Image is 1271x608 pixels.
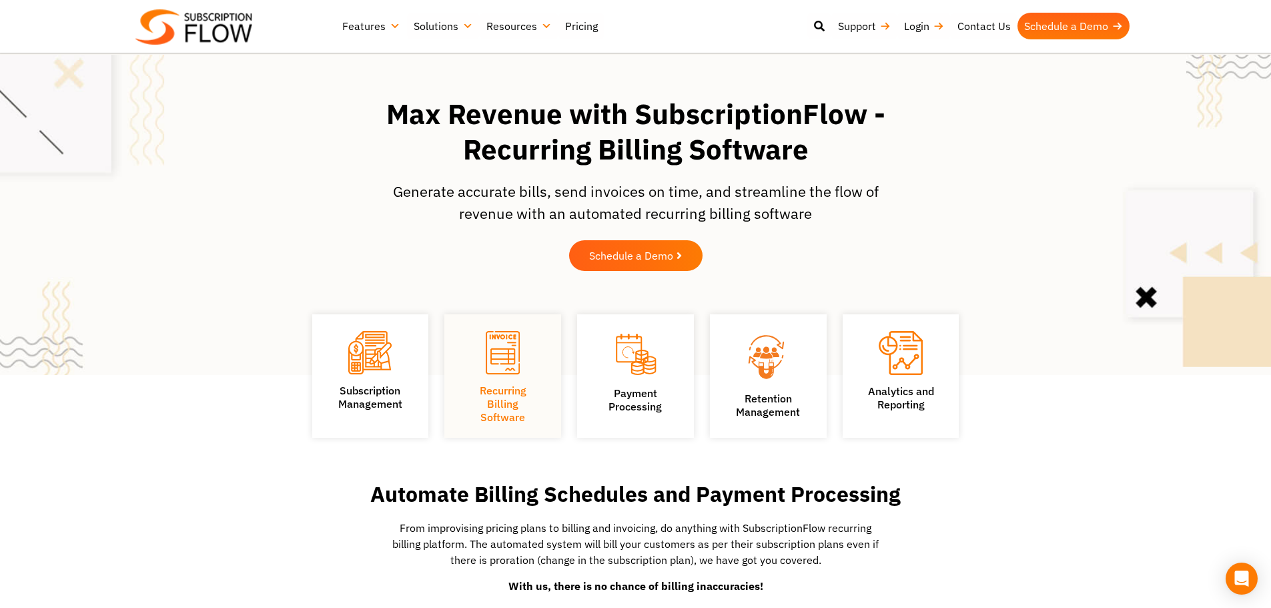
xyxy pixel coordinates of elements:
[480,13,558,39] a: Resources
[614,331,657,377] img: Payment Processing icon
[486,331,520,374] img: Recurring Billing Software icon
[338,384,402,410] a: SubscriptionManagement
[736,392,800,418] a: Retention Management
[558,13,604,39] a: Pricing
[359,97,913,167] h1: Max Revenue with SubscriptionFlow - Recurring Billing Software
[730,331,807,382] img: Retention Management icon
[135,9,252,45] img: Subscriptionflow
[868,384,934,411] a: Analytics andReporting
[589,250,673,261] span: Schedule a Demo
[1226,563,1258,595] div: Open Intercom Messenger
[508,579,763,593] strong: With us, there is no chance of billing inaccuracies!
[608,386,662,413] a: PaymentProcessing
[569,240,703,271] a: Schedule a Demo
[342,482,929,507] h2: Automate Billing Schedules and Payment Processing
[951,13,1017,39] a: Contact Us
[831,13,897,39] a: Support
[480,384,526,424] a: Recurring Billing Software
[336,13,407,39] a: Features
[348,331,392,374] img: Subscription Management icon
[407,13,480,39] a: Solutions
[389,520,883,568] p: From improvising pricing plans to billing and invoicing, do anything with SubscriptionFlow recurr...
[1017,13,1130,39] a: Schedule a Demo
[897,13,951,39] a: Login
[879,331,923,375] img: Analytics and Reporting icon
[392,180,879,224] p: Generate accurate bills, send invoices on time, and streamline the flow of revenue with an automa...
